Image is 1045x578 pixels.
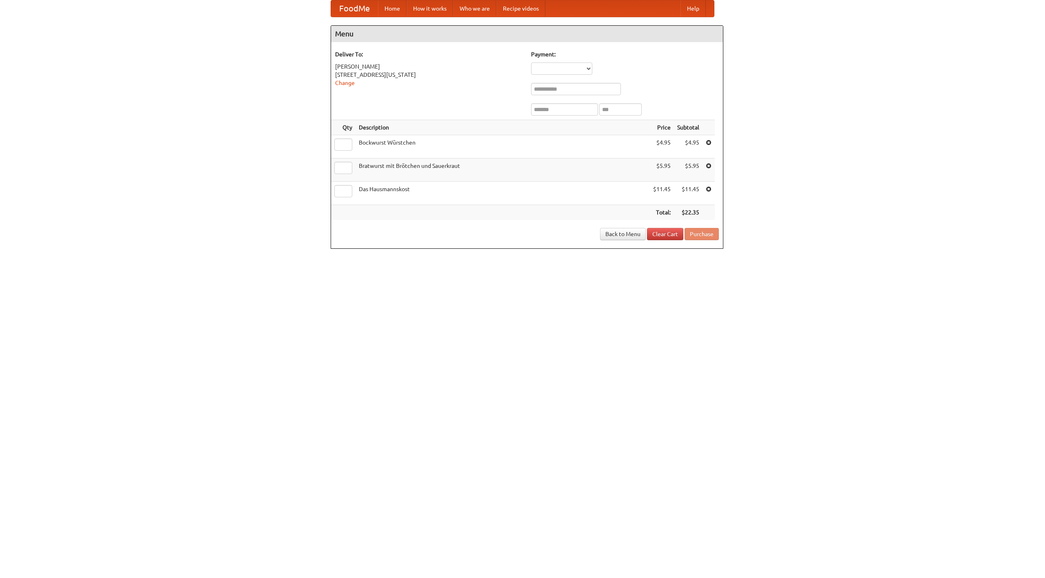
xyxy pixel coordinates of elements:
[356,135,650,158] td: Bockwurst Würstchen
[331,120,356,135] th: Qty
[356,158,650,182] td: Bratwurst mit Brötchen und Sauerkraut
[680,0,706,17] a: Help
[647,228,683,240] a: Clear Cart
[356,182,650,205] td: Das Hausmannskost
[650,120,674,135] th: Price
[331,0,378,17] a: FoodMe
[531,50,719,58] h5: Payment:
[453,0,496,17] a: Who we are
[335,80,355,86] a: Change
[335,62,523,71] div: [PERSON_NAME]
[674,182,703,205] td: $11.45
[685,228,719,240] button: Purchase
[335,50,523,58] h5: Deliver To:
[650,135,674,158] td: $4.95
[674,135,703,158] td: $4.95
[496,0,545,17] a: Recipe videos
[650,158,674,182] td: $5.95
[674,158,703,182] td: $5.95
[331,26,723,42] h4: Menu
[378,0,407,17] a: Home
[356,120,650,135] th: Description
[674,120,703,135] th: Subtotal
[407,0,453,17] a: How it works
[650,182,674,205] td: $11.45
[674,205,703,220] th: $22.35
[335,71,523,79] div: [STREET_ADDRESS][US_STATE]
[600,228,646,240] a: Back to Menu
[650,205,674,220] th: Total:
